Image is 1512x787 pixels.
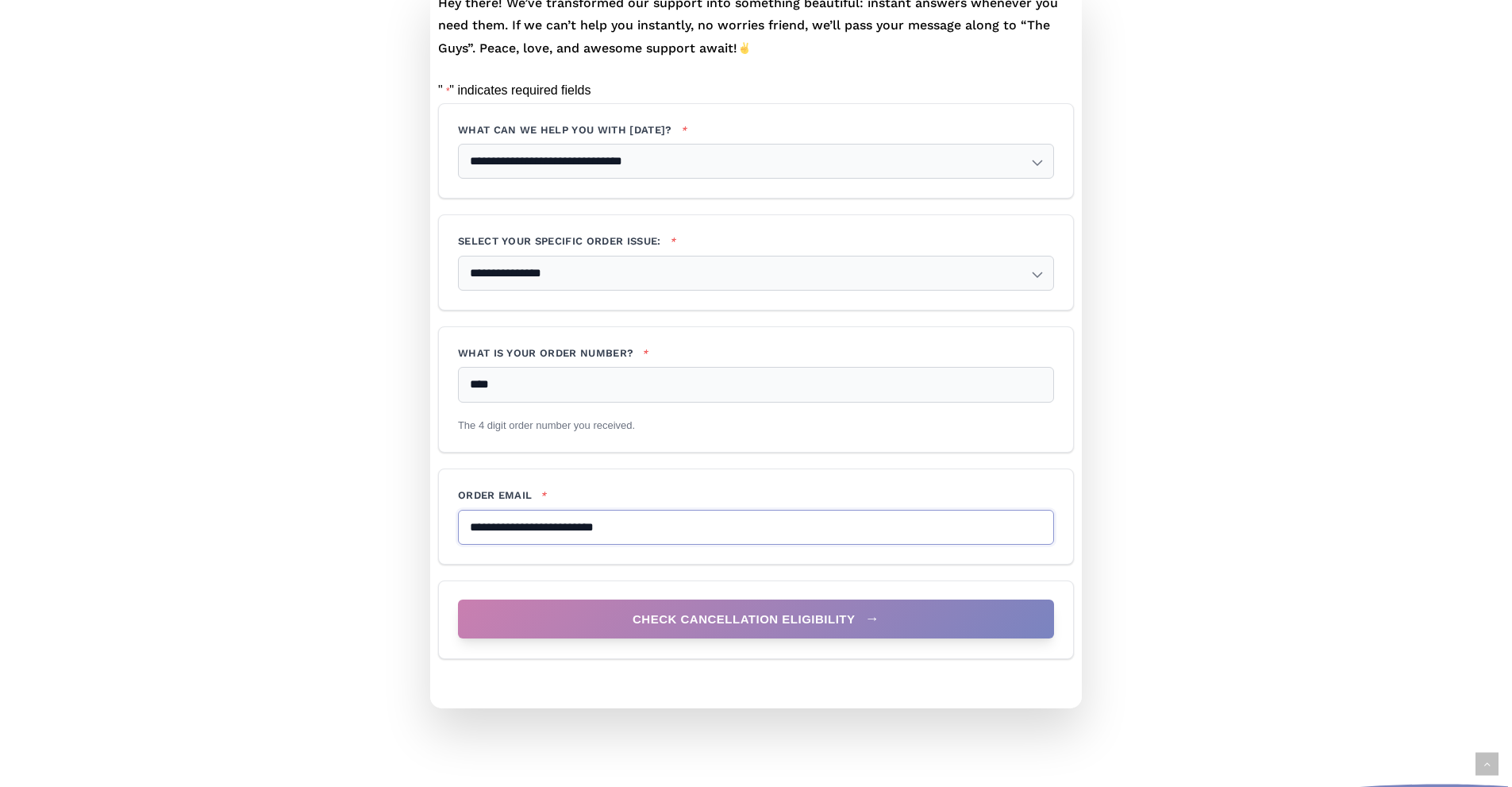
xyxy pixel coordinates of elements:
img: ✌️ [738,41,751,54]
label: Select your specific order issue: [458,234,1054,249]
p: " " indicates required fields [438,79,1074,103]
label: Order Email [458,488,1054,503]
label: What is your order number? [458,346,1054,361]
a: Back to top [1475,753,1499,776]
button: Check Cancellation Eligibility [458,600,1054,638]
label: What can we help you with [DATE]? [458,123,1054,137]
div: The 4 digit order number you received. [458,407,1054,434]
